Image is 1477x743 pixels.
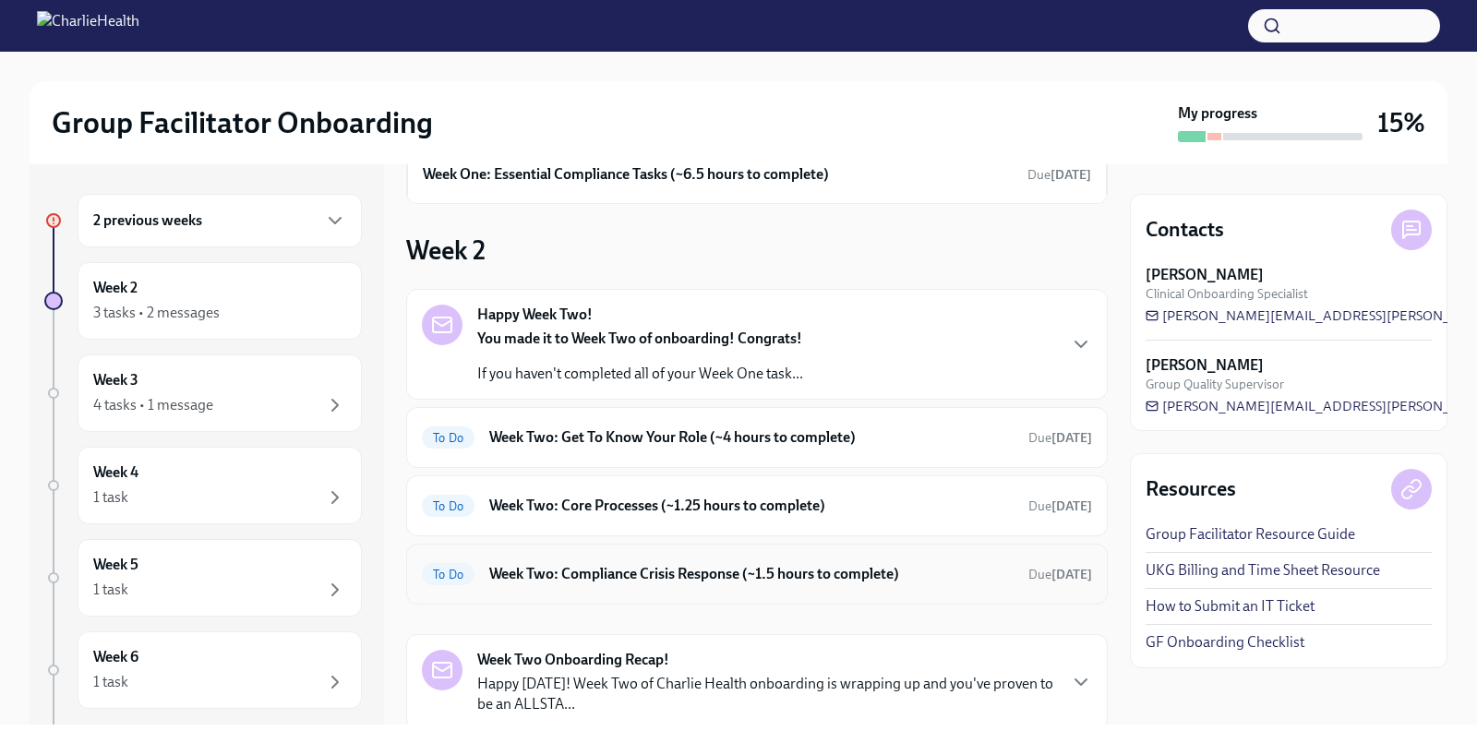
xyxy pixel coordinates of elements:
a: To DoWeek Two: Compliance Crisis Response (~1.5 hours to complete)Due[DATE] [422,559,1092,589]
a: Week 41 task [44,447,362,524]
a: How to Submit an IT Ticket [1146,596,1315,617]
a: Week 61 task [44,631,362,709]
span: Group Quality Supervisor [1146,376,1284,393]
a: To DoWeek Two: Core Processes (~1.25 hours to complete)Due[DATE] [422,491,1092,521]
h6: Week 3 [93,370,138,390]
a: Group Facilitator Resource Guide [1146,524,1355,545]
div: 3 tasks • 2 messages [93,303,220,323]
h2: Group Facilitator Onboarding [52,104,433,141]
h6: Week Two: Compliance Crisis Response (~1.5 hours to complete) [489,564,1014,584]
span: Due [1028,430,1092,446]
strong: [DATE] [1051,567,1092,582]
div: 1 task [93,672,128,692]
span: September 1st, 2025 10:00 [1028,429,1092,447]
a: Week 34 tasks • 1 message [44,354,362,432]
a: Week 23 tasks • 2 messages [44,262,362,340]
strong: My progress [1178,103,1257,124]
p: Happy [DATE]! Week Two of Charlie Health onboarding is wrapping up and you've proven to be an ALL... [477,674,1055,714]
strong: [DATE] [1051,167,1091,183]
div: 4 tasks • 1 message [93,395,213,415]
img: CharlieHealth [37,11,139,41]
span: Due [1027,167,1091,183]
span: Clinical Onboarding Specialist [1146,285,1308,303]
h6: Week 5 [93,555,138,575]
strong: [PERSON_NAME] [1146,265,1264,285]
strong: [PERSON_NAME] [1146,355,1264,376]
strong: [DATE] [1051,498,1092,514]
h3: 15% [1377,106,1425,139]
h6: 2 previous weeks [93,210,202,231]
strong: Happy Week Two! [477,305,593,325]
span: Due [1028,567,1092,582]
span: September 1st, 2025 10:00 [1028,566,1092,583]
a: GF Onboarding Checklist [1146,632,1304,653]
strong: Week Two Onboarding Recap! [477,650,669,670]
a: Week One: Essential Compliance Tasks (~6.5 hours to complete)Due[DATE] [423,161,1091,188]
h6: Week Two: Core Processes (~1.25 hours to complete) [489,496,1014,516]
p: If you haven't completed all of your Week One task... [477,364,803,384]
h6: Week 6 [93,647,138,667]
strong: You made it to Week Two of onboarding! Congrats! [477,330,802,347]
span: Due [1028,498,1092,514]
h6: Week Two: Get To Know Your Role (~4 hours to complete) [489,427,1014,448]
a: Week 51 task [44,539,362,617]
span: To Do [422,499,474,513]
h6: Week 4 [93,462,138,483]
div: 2 previous weeks [78,194,362,247]
span: September 1st, 2025 10:00 [1028,497,1092,515]
h4: Contacts [1146,216,1224,244]
strong: [DATE] [1051,430,1092,446]
h6: Week 2 [93,278,138,298]
h4: Resources [1146,475,1236,503]
a: To DoWeek Two: Get To Know Your Role (~4 hours to complete)Due[DATE] [422,423,1092,452]
span: August 25th, 2025 10:00 [1027,166,1091,184]
a: UKG Billing and Time Sheet Resource [1146,560,1380,581]
span: To Do [422,568,474,581]
div: 1 task [93,580,128,600]
div: 1 task [93,487,128,508]
h3: Week 2 [406,234,486,267]
h6: Week One: Essential Compliance Tasks (~6.5 hours to complete) [423,164,829,185]
span: To Do [422,431,474,445]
